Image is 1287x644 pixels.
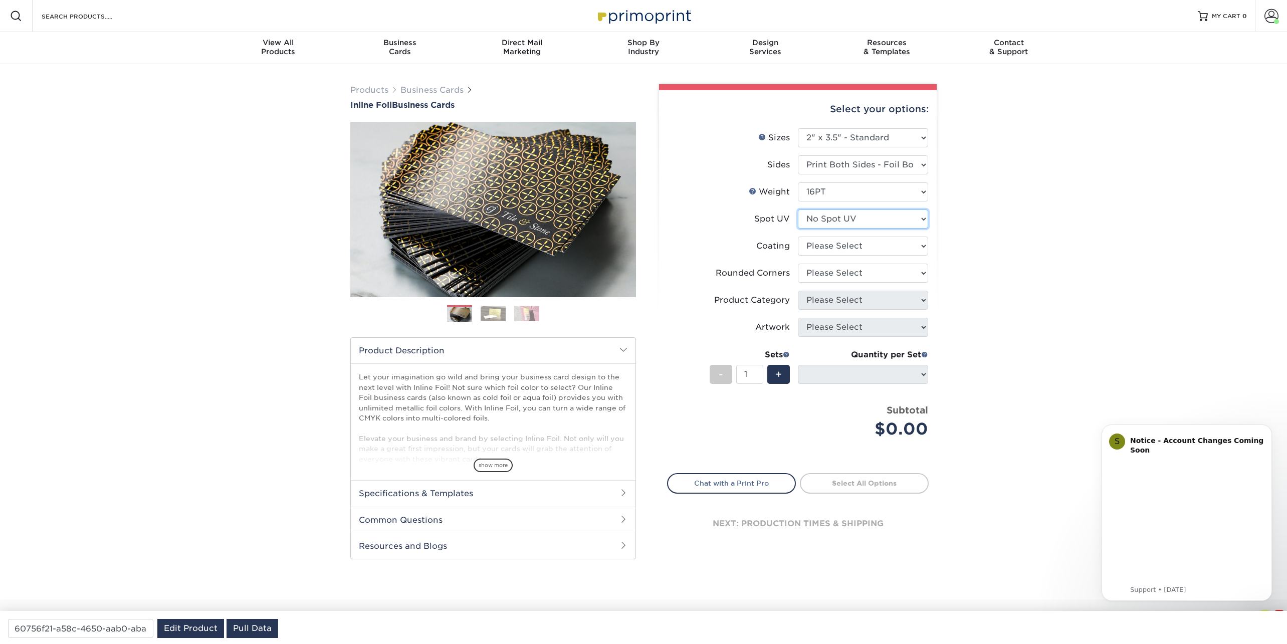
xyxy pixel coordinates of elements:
[41,10,138,22] input: SEARCH PRODUCTS.....
[767,159,790,171] div: Sides
[805,417,928,441] div: $0.00
[351,338,635,363] h2: Product Description
[887,404,928,415] strong: Subtotal
[461,32,583,64] a: Direct MailMarketing
[218,32,339,64] a: View AllProducts
[775,367,782,382] span: +
[749,186,790,198] div: Weight
[948,38,1069,47] span: Contact
[514,306,539,321] img: Business Cards 03
[754,213,790,225] div: Spot UV
[1253,610,1277,634] iframe: Intercom live chat
[826,32,948,64] a: Resources& Templates
[583,32,705,64] a: Shop ByIndustry
[350,100,636,110] h1: Business Cards
[339,38,461,47] span: Business
[351,480,635,506] h2: Specifications & Templates
[756,240,790,252] div: Coating
[157,619,224,638] a: Edit Product
[461,38,583,47] span: Direct Mail
[350,67,636,352] img: Inline Foil 01
[400,85,464,95] a: Business Cards
[1242,13,1247,20] span: 0
[350,100,636,110] a: Inline FoilBusiness Cards
[227,619,278,638] a: Pull Data
[593,5,694,27] img: Primoprint
[1273,610,1285,618] span: 10
[351,533,635,559] h2: Resources and Blogs
[447,302,472,327] img: Business Cards 01
[218,38,339,47] span: View All
[798,349,928,361] div: Quantity per Set
[704,38,826,47] span: Design
[339,32,461,64] a: BusinessCards
[704,38,826,56] div: Services
[1212,12,1240,21] span: MY CART
[948,32,1069,64] a: Contact& Support
[667,90,929,128] div: Select your options:
[461,38,583,56] div: Marketing
[667,473,796,493] a: Chat with a Print Pro
[218,38,339,56] div: Products
[719,367,723,382] span: -
[583,38,705,47] span: Shop By
[351,507,635,533] h2: Common Questions
[758,132,790,144] div: Sizes
[350,100,392,110] span: Inline Foil
[710,349,790,361] div: Sets
[667,494,929,554] div: next: production times & shipping
[826,38,948,56] div: & Templates
[800,473,929,493] a: Select All Options
[704,32,826,64] a: DesignServices
[755,321,790,333] div: Artwork
[948,38,1069,56] div: & Support
[339,38,461,56] div: Cards
[481,306,506,321] img: Business Cards 02
[826,38,948,47] span: Resources
[716,267,790,279] div: Rounded Corners
[583,38,705,56] div: Industry
[714,294,790,306] div: Product Category
[474,459,513,472] span: show more
[1087,409,1287,617] iframe: Intercom notifications message
[359,372,627,576] p: Let your imagination go wild and bring your business card design to the next level with Inline Fo...
[350,85,388,95] a: Products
